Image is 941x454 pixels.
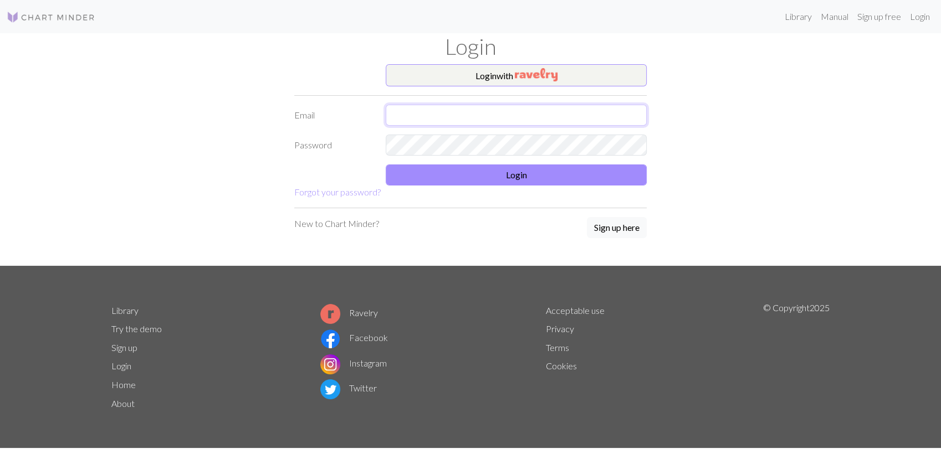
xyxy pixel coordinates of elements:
a: Manual [816,6,853,28]
a: Home [111,379,136,390]
img: Logo [7,11,95,24]
p: © Copyright 2025 [763,301,830,413]
a: Ravelry [320,307,378,318]
button: Login [386,164,647,185]
a: Twitter [320,383,377,393]
a: Instagram [320,358,387,368]
a: Terms [546,342,569,353]
a: Try the demo [111,323,162,334]
a: Cookies [546,360,577,371]
a: Login [111,360,131,371]
a: Sign up here [587,217,647,239]
a: Privacy [546,323,574,334]
img: Ravelry [515,68,558,81]
p: New to Chart Minder? [294,217,379,230]
a: Forgot your password? [294,187,381,197]
img: Twitter logo [320,379,340,399]
label: Email [288,105,379,126]
a: Library [111,305,139,316]
a: About [111,398,135,409]
button: Loginwith [386,64,647,86]
button: Sign up here [587,217,647,238]
a: Sign up [111,342,137,353]
img: Ravelry logo [320,304,340,324]
a: Sign up free [853,6,906,28]
a: Facebook [320,332,388,343]
img: Facebook logo [320,329,340,349]
a: Acceptable use [546,305,605,316]
a: Library [780,6,816,28]
label: Password [288,135,379,156]
a: Login [906,6,934,28]
h1: Login [105,33,836,60]
img: Instagram logo [320,354,340,374]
